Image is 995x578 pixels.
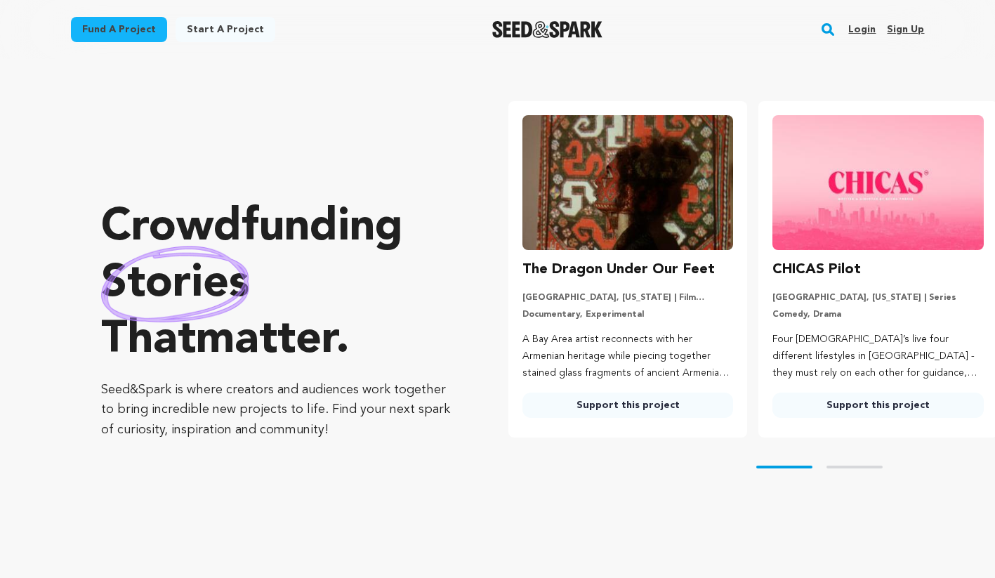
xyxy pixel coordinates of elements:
a: Start a project [176,17,275,42]
img: CHICAS Pilot image [772,115,984,250]
a: Support this project [522,393,734,418]
a: Sign up [887,18,924,41]
p: Seed&Spark is where creators and audiences work together to bring incredible new projects to life... [101,380,452,440]
a: Support this project [772,393,984,418]
p: Documentary, Experimental [522,309,734,320]
img: hand sketched image [101,246,249,322]
p: [GEOGRAPHIC_DATA], [US_STATE] | Film Feature [522,292,734,303]
p: Crowdfunding that . [101,200,452,369]
a: Fund a project [71,17,167,42]
p: A Bay Area artist reconnects with her Armenian heritage while piecing together stained glass frag... [522,331,734,381]
p: Four [DEMOGRAPHIC_DATA]’s live four different lifestyles in [GEOGRAPHIC_DATA] - they must rely on... [772,331,984,381]
h3: CHICAS Pilot [772,258,861,281]
p: [GEOGRAPHIC_DATA], [US_STATE] | Series [772,292,984,303]
img: The Dragon Under Our Feet image [522,115,734,250]
p: Comedy, Drama [772,309,984,320]
img: Seed&Spark Logo Dark Mode [492,21,602,38]
a: Seed&Spark Homepage [492,21,602,38]
a: Login [848,18,876,41]
h3: The Dragon Under Our Feet [522,258,715,281]
span: matter [196,318,336,363]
